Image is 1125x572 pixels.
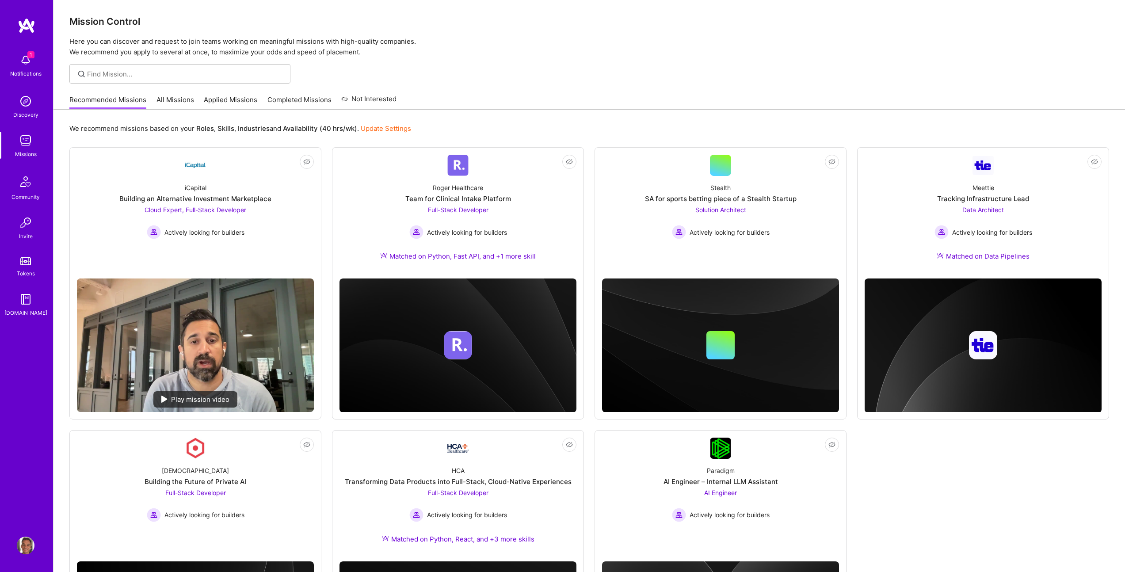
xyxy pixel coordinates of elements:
img: cover [602,278,839,412]
span: 1 [27,51,34,58]
img: Company Logo [185,155,206,176]
img: Company logo [444,331,472,359]
span: Cloud Expert, Full-Stack Developer [145,206,246,214]
img: Company logo [969,331,997,359]
img: discovery [17,92,34,110]
div: Matched on Python, Fast API, and +1 more skill [380,252,536,261]
img: Invite [17,214,34,232]
i: icon EyeClosed [566,441,573,448]
div: Play mission video [153,391,237,408]
i: icon EyeClosed [828,441,835,448]
img: No Mission [77,278,314,412]
img: bell [17,51,34,69]
span: Actively looking for builders [427,510,507,519]
div: Building an Alternative Investment Marketplace [119,194,271,203]
div: Notifications [10,69,42,78]
b: Roles [196,124,214,133]
img: Actively looking for builders [147,508,161,522]
div: Discovery [13,110,38,119]
div: Paradigm [707,466,735,475]
i: icon EyeClosed [566,158,573,165]
div: Building the Future of Private AI [145,477,246,486]
img: Actively looking for builders [409,225,423,239]
img: Ateam Purple Icon [380,252,387,259]
img: Actively looking for builders [147,225,161,239]
div: Tracking Infrastructure Lead [937,194,1029,203]
img: Actively looking for builders [672,508,686,522]
h3: Mission Control [69,16,1109,27]
a: Update Settings [361,124,411,133]
div: Stealth [710,183,731,192]
a: Company LogoParadigmAI Engineer – Internal LLM AssistantAI Engineer Actively looking for builders... [602,438,839,554]
div: SA for sports betting piece of a Stealth Startup [645,194,797,203]
div: [DEMOGRAPHIC_DATA] [162,466,229,475]
i: icon EyeClosed [303,441,310,448]
i: icon EyeClosed [303,158,310,165]
img: Community [15,171,36,192]
div: Community [11,192,40,202]
a: User Avatar [15,537,37,554]
div: Matched on Data Pipelines [937,252,1030,261]
div: Missions [15,149,37,159]
img: Actively looking for builders [934,225,949,239]
b: Availability (40 hrs/wk) [283,124,357,133]
img: Company Logo [447,155,469,176]
div: Invite [19,232,33,241]
div: iCapital [185,183,206,192]
img: tokens [20,257,31,265]
div: Matched on Python, React, and +3 more skills [382,534,534,544]
a: Company LogoMeettieTracking Infrastructure LeadData Architect Actively looking for buildersActive... [865,155,1102,271]
div: Meettie [972,183,994,192]
a: All Missions [156,95,194,110]
a: Not Interested [341,94,397,110]
img: guide book [17,290,34,308]
input: Find Mission... [87,69,284,79]
span: AI Engineer [704,489,737,496]
span: Actively looking for builders [952,228,1032,237]
p: We recommend missions based on your , , and . [69,124,411,133]
div: Team for Clinical Intake Platform [405,194,511,203]
span: Full-Stack Developer [428,489,488,496]
img: User Avatar [17,537,34,554]
img: Company Logo [710,438,731,459]
i: icon EyeClosed [828,158,835,165]
img: logo [18,18,35,34]
span: Actively looking for builders [164,228,244,237]
a: Completed Missions [267,95,332,110]
b: Industries [238,124,270,133]
span: Full-Stack Developer [165,489,226,496]
b: Skills [217,124,234,133]
div: AI Engineer – Internal LLM Assistant [664,477,778,486]
span: Solution Architect [695,206,746,214]
i: icon SearchGrey [76,69,87,79]
img: Ateam Purple Icon [382,535,389,542]
a: Company LogoiCapitalBuilding an Alternative Investment MarketplaceCloud Expert, Full-Stack Develo... [77,155,314,271]
span: Actively looking for builders [690,228,770,237]
img: Actively looking for builders [409,508,423,522]
img: Company Logo [447,444,469,453]
p: Here you can discover and request to join teams working on meaningful missions with high-quality ... [69,36,1109,57]
span: Full-Stack Developer [428,206,488,214]
a: Company LogoHCATransforming Data Products into Full-Stack, Cloud-Native ExperiencesFull-Stack Dev... [339,438,576,554]
div: HCA [452,466,465,475]
span: Actively looking for builders [164,510,244,519]
span: Actively looking for builders [427,228,507,237]
img: Company Logo [972,156,994,175]
span: Data Architect [962,206,1004,214]
a: Applied Missions [204,95,257,110]
div: Roger Healthcare [433,183,483,192]
a: Recommended Missions [69,95,146,110]
div: Transforming Data Products into Full-Stack, Cloud-Native Experiences [345,477,572,486]
img: Actively looking for builders [672,225,686,239]
span: Actively looking for builders [690,510,770,519]
img: cover [865,278,1102,413]
div: Tokens [17,269,35,278]
img: teamwork [17,132,34,149]
img: cover [339,278,576,412]
a: Company Logo[DEMOGRAPHIC_DATA]Building the Future of Private AIFull-Stack Developer Actively look... [77,438,314,554]
img: Ateam Purple Icon [937,252,944,259]
a: StealthSA for sports betting piece of a Stealth StartupSolution Architect Actively looking for bu... [602,155,839,271]
img: play [161,396,168,403]
a: Company LogoRoger HealthcareTeam for Clinical Intake PlatformFull-Stack Developer Actively lookin... [339,155,576,271]
i: icon EyeClosed [1091,158,1098,165]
